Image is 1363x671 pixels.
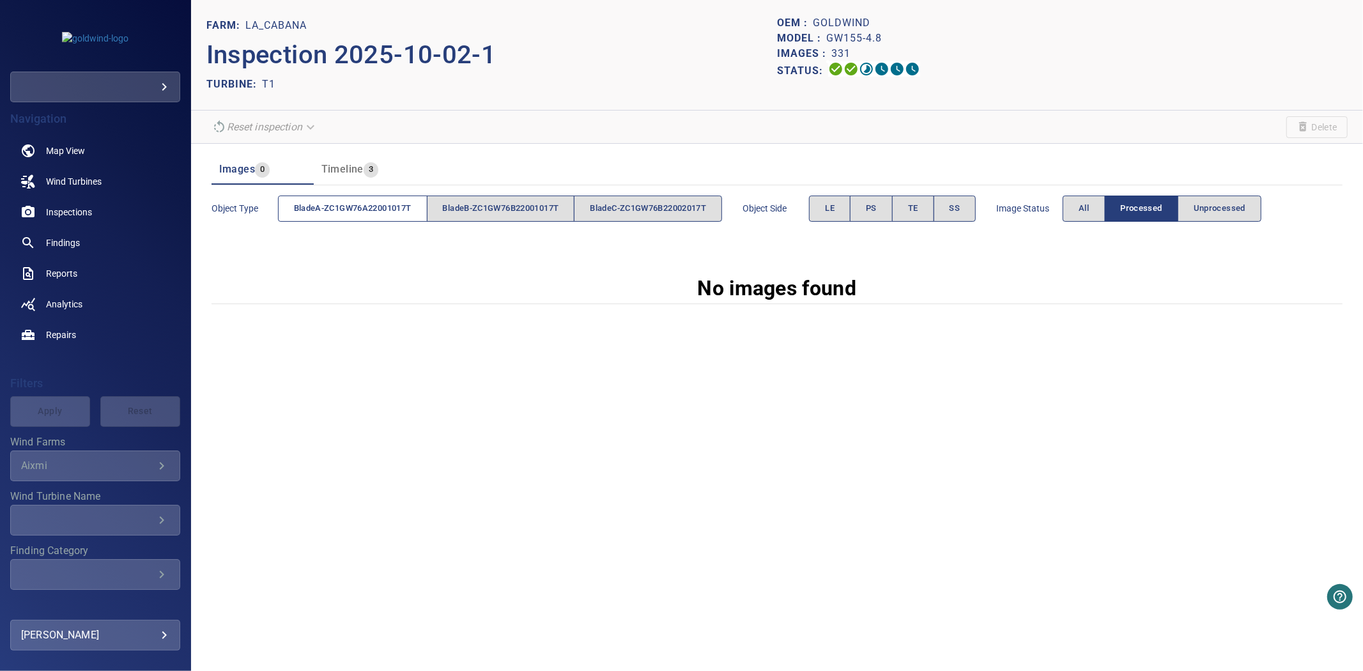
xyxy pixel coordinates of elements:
span: Wind Turbines [46,175,102,188]
span: Reports [46,267,77,280]
span: Repairs [46,328,76,341]
button: SS [934,196,976,222]
button: bladeA-ZC1GW76A22001017T [278,196,427,222]
div: Aixmi [21,459,154,472]
svg: Selecting 7% [859,61,874,77]
a: windturbines noActive [10,166,180,197]
span: Unable to delete the inspection due to its current status [1286,116,1348,138]
button: bladeC-ZC1GW76B22002017T [574,196,722,222]
svg: Uploading 100% [828,61,843,77]
span: Object Side [743,202,809,215]
div: imageStatus [1063,196,1261,222]
a: reports noActive [10,258,180,289]
span: LE [825,201,835,216]
span: Timeline [321,163,364,175]
span: Unprocessed [1194,201,1245,216]
button: Processed [1105,196,1178,222]
span: PS [866,201,877,216]
a: inspections noActive [10,197,180,228]
div: [PERSON_NAME] [21,625,169,645]
span: Findings [46,236,80,249]
button: Unprocessed [1178,196,1261,222]
div: objectType [278,196,723,222]
label: Wind Farms [10,437,180,447]
img: goldwind-logo [62,32,128,45]
button: All [1063,196,1105,222]
div: Wind Farms [10,451,180,481]
div: objectSide [809,196,976,222]
span: Inspections [46,206,92,219]
label: Wind Turbine Name [10,491,180,502]
div: Finding Category [10,559,180,590]
span: bladeA-ZC1GW76A22001017T [294,201,412,216]
span: Object type [212,202,278,215]
button: PS [850,196,893,222]
span: Image Status [996,202,1063,215]
span: Images [219,163,255,175]
span: Analytics [46,298,82,311]
span: bladeC-ZC1GW76B22002017T [590,201,706,216]
span: Processed [1121,201,1162,216]
svg: Data Formatted 100% [843,61,859,77]
span: 0 [255,162,270,177]
span: SS [950,201,960,216]
p: T1 [262,77,275,92]
label: Finding Category [10,546,180,556]
div: goldwind [10,72,180,102]
p: Inspection 2025-10-02-1 [206,36,777,74]
p: Model : [777,31,826,46]
div: Reset inspection [206,116,323,138]
span: Map View [46,144,85,157]
h4: Filters [10,377,180,390]
a: map noActive [10,135,180,166]
p: Images : [777,46,831,61]
a: analytics noActive [10,289,180,320]
span: bladeB-ZC1GW76B22001017T [443,201,559,216]
div: Wind Turbine Name [10,505,180,536]
a: findings noActive [10,228,180,258]
span: 3 [364,162,378,177]
p: TURBINE: [206,77,262,92]
p: Goldwind [813,15,870,31]
button: TE [892,196,934,222]
p: 331 [831,46,851,61]
svg: Classification 0% [905,61,920,77]
span: TE [908,201,918,216]
a: repairs noActive [10,320,180,350]
svg: ML Processing 0% [874,61,889,77]
p: La_Cabana [245,18,307,33]
button: bladeB-ZC1GW76B22001017T [427,196,575,222]
p: FARM: [206,18,245,33]
button: LE [809,196,851,222]
em: Reset inspection [227,121,302,133]
p: Status: [777,61,828,80]
span: All [1079,201,1089,216]
p: No images found [698,273,857,304]
h4: Navigation [10,112,180,125]
div: Unable to reset the inspection due to its current status [206,116,323,138]
p: GW155-4.8 [826,31,882,46]
p: OEM : [777,15,813,31]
